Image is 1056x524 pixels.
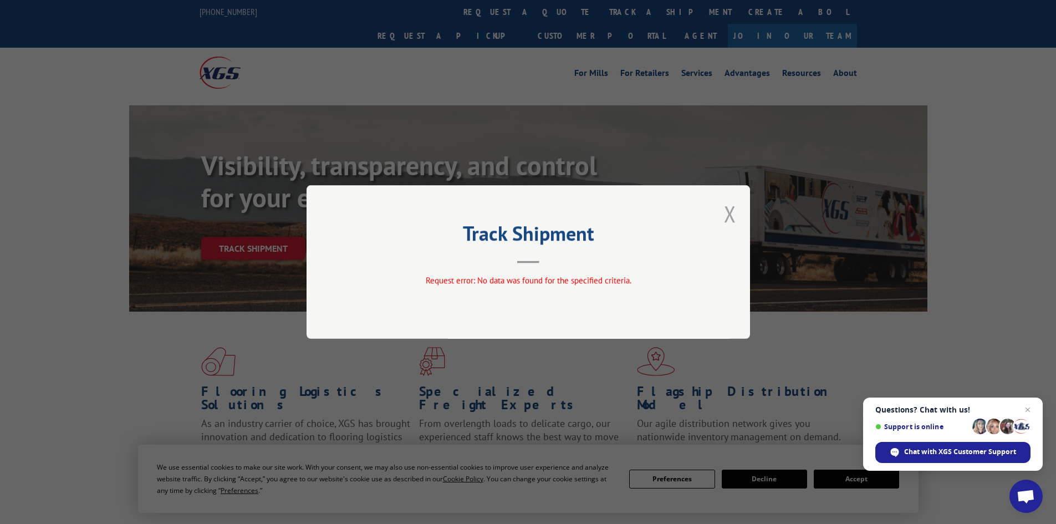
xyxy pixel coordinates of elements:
[1009,480,1043,513] div: Open chat
[1021,403,1034,416] span: Close chat
[425,275,631,286] span: Request error: No data was found for the specified criteria.
[875,423,968,431] span: Support is online
[875,442,1031,463] div: Chat with XGS Customer Support
[904,447,1016,457] span: Chat with XGS Customer Support
[724,199,736,228] button: Close modal
[875,405,1031,414] span: Questions? Chat with us!
[362,226,695,247] h2: Track Shipment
